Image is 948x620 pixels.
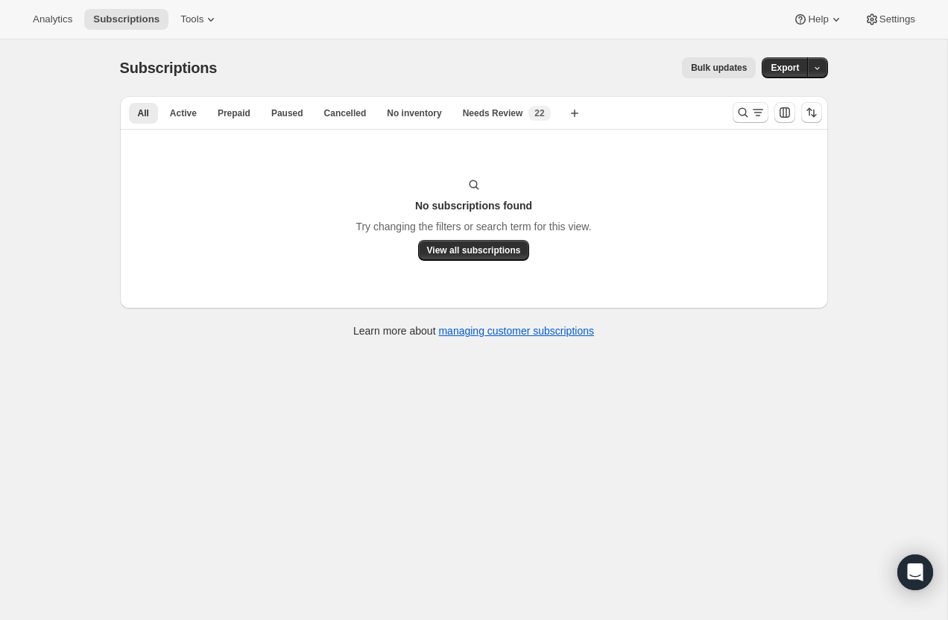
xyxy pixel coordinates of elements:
span: Needs Review [463,107,523,119]
p: Learn more about [353,323,594,338]
span: Settings [879,13,915,25]
span: All [138,107,149,119]
span: Help [808,13,828,25]
h3: No subscriptions found [415,198,532,213]
span: Active [170,107,197,119]
button: Tools [171,9,227,30]
button: Export [762,57,808,78]
button: Sort the results [801,102,822,123]
span: Subscriptions [120,60,218,76]
span: Subscriptions [93,13,159,25]
span: 22 [534,107,544,119]
div: Open Intercom Messenger [897,554,933,590]
button: Help [784,9,852,30]
button: Search and filter results [733,102,768,123]
button: Customize table column order and visibility [774,102,795,123]
span: Export [771,62,799,74]
span: No inventory [387,107,441,119]
button: Subscriptions [84,9,168,30]
a: managing customer subscriptions [438,325,594,337]
span: Bulk updates [691,62,747,74]
span: Tools [180,13,203,25]
p: Try changing the filters or search term for this view. [355,219,591,234]
button: Create new view [563,103,587,124]
span: Paused [271,107,303,119]
span: Cancelled [324,107,367,119]
span: Prepaid [218,107,250,119]
span: Analytics [33,13,72,25]
button: Bulk updates [682,57,756,78]
span: View all subscriptions [427,244,521,256]
button: View all subscriptions [418,240,530,261]
button: Analytics [24,9,81,30]
button: Settings [856,9,924,30]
